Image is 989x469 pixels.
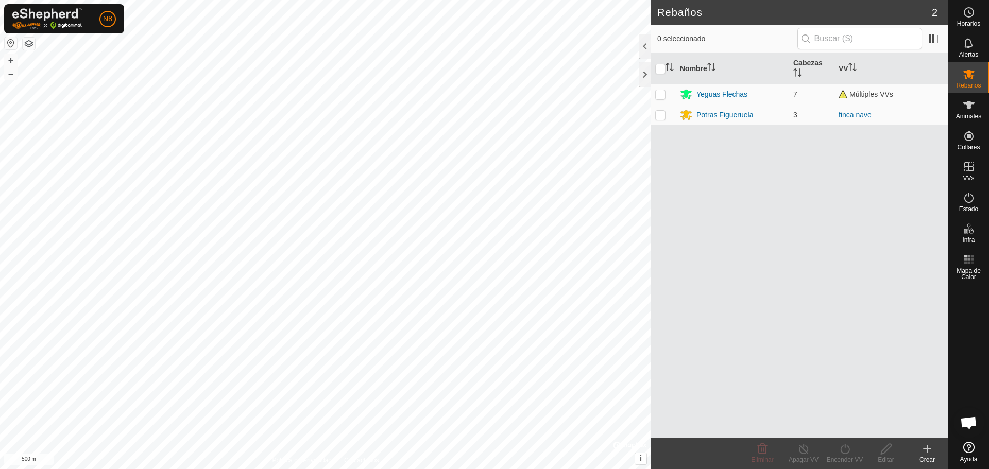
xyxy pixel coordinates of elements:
[666,64,674,73] p-sorticon: Activar para ordenar
[789,54,834,84] th: Cabezas
[5,67,17,80] button: –
[824,455,865,464] div: Encender VV
[959,206,978,212] span: Estado
[839,111,872,119] a: finca nave
[657,6,932,19] h2: Rebaños
[957,144,980,150] span: Collares
[5,37,17,49] button: Restablecer Mapa
[957,21,980,27] span: Horarios
[640,454,642,463] span: i
[956,82,981,89] span: Rebaños
[344,456,379,465] a: Contáctenos
[962,237,975,243] span: Infra
[932,5,937,20] span: 2
[12,8,82,29] img: Logo Gallagher
[707,64,715,73] p-sorticon: Activar para ordenar
[23,38,35,50] button: Capas del Mapa
[272,456,332,465] a: Política de Privacidad
[963,175,974,181] span: VVs
[676,54,789,84] th: Nombre
[657,33,797,44] span: 0 seleccionado
[956,113,981,119] span: Animales
[834,54,948,84] th: VV
[865,455,907,464] div: Editar
[5,54,17,66] button: +
[793,70,802,78] p-sorticon: Activar para ordenar
[951,268,986,280] span: Mapa de Calor
[751,456,773,463] span: Eliminar
[839,90,893,98] span: Múltiples VVs
[948,438,989,466] a: Ayuda
[696,110,754,120] div: Potras Figueruela
[907,455,948,464] div: Crear
[103,13,112,24] span: N8
[953,407,984,438] div: Chat abierto
[635,453,646,464] button: i
[848,64,857,73] p-sorticon: Activar para ordenar
[793,111,797,119] span: 3
[959,51,978,58] span: Alertas
[797,28,922,49] input: Buscar (S)
[793,90,797,98] span: 7
[696,89,747,100] div: Yeguas Flechas
[783,455,824,464] div: Apagar VV
[960,456,978,462] span: Ayuda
